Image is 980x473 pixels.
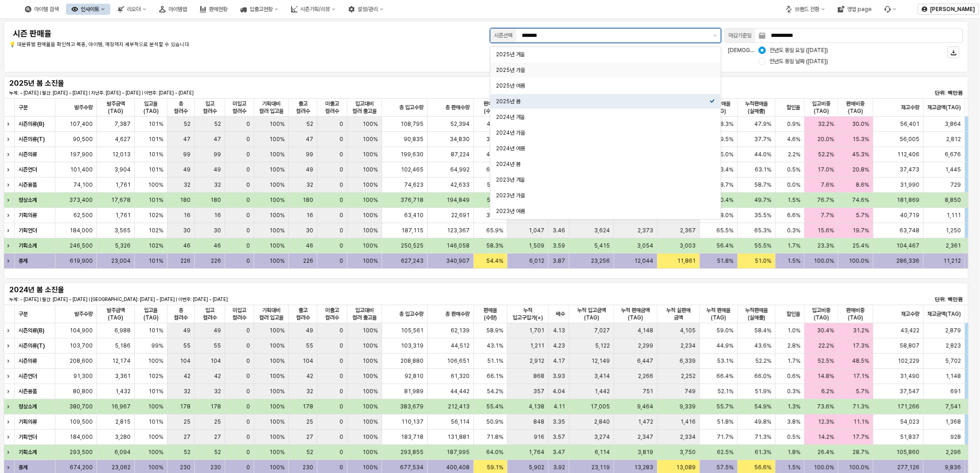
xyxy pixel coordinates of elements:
[246,242,250,249] span: 0
[486,242,503,249] span: 58.3%
[184,120,191,128] span: 52
[149,242,163,249] span: 102%
[73,181,93,189] span: 74,100
[306,120,313,128] span: 52
[81,6,99,12] div: 인사이트
[447,227,470,234] span: 123,367
[4,445,16,460] div: Expand row
[214,166,221,173] span: 49
[927,104,961,111] span: 재고금액(TAG)
[821,181,834,189] span: 7.6%
[478,307,503,321] span: 판매율(수량)
[741,307,771,321] span: 누적판매율(실매출)
[787,136,801,143] span: 4.6%
[127,6,141,12] div: 리오더
[340,196,343,204] span: 0
[4,369,16,384] div: Expand row
[490,47,721,219] div: Select an option
[306,242,313,249] span: 46
[853,227,869,234] span: 19.7%
[821,212,834,219] span: 7.7%
[34,6,59,12] div: 아이템 검색
[4,223,16,238] div: Expand row
[553,242,565,249] span: 3.59
[780,4,831,15] div: 브랜드 전환
[945,120,961,128] span: 3,864
[450,166,470,173] span: 64,992
[486,151,503,158] span: 43.7%
[808,307,834,321] span: 입고비중(TAG)
[400,196,424,204] span: 376,718
[818,136,834,143] span: 20.0%
[306,151,313,158] span: 99
[900,227,920,234] span: 63,748
[171,307,191,321] span: 총 컬러수
[180,196,191,204] span: 180
[269,196,285,204] span: 100%
[450,181,470,189] span: 42,633
[754,136,771,143] span: 37.7%
[404,181,424,189] span: 74,623
[183,166,191,173] span: 49
[787,212,801,219] span: 6.6%
[680,227,696,234] span: 2,367
[486,212,503,219] span: 35.8%
[73,212,93,219] span: 62,500
[114,120,131,128] span: 7,387
[4,193,16,207] div: Expand row
[340,151,343,158] span: 0
[293,100,313,115] span: 출고 컬러수
[945,151,961,158] span: 6,676
[4,147,16,162] div: Expand row
[18,136,45,142] strong: 시즌의류(T)
[269,212,285,219] span: 100%
[710,29,721,42] button: 제안 사항 표시
[340,136,343,143] span: 0
[363,196,378,204] span: 100%
[4,238,16,253] div: Expand row
[269,242,285,249] span: 100%
[306,136,313,143] span: 47
[795,6,819,12] div: 브랜드 전환
[149,212,163,219] span: 102%
[787,310,801,318] span: 할인율
[755,166,771,173] span: 63.1%
[183,136,191,143] span: 47
[486,136,503,143] span: 38.3%
[112,151,131,158] span: 12,013
[184,212,191,219] span: 16
[897,196,920,204] span: 181,869
[214,120,221,128] span: 52
[808,100,834,115] span: 입고비중(TAG)
[149,196,163,204] span: 101%
[4,384,16,399] div: Expand row
[638,227,653,234] span: 2,373
[115,136,131,143] span: 4,627
[138,307,163,321] span: 입고율(TAG)
[269,227,285,234] span: 100%
[235,4,284,15] div: 입출고현황
[729,31,752,40] div: 마감기준일
[171,100,191,115] span: 총 컬러수
[818,151,834,158] span: 52.2%
[303,196,313,204] span: 180
[884,89,963,97] p: 단위: 백만원
[717,181,734,189] span: 58.7%
[447,242,470,249] span: 146,058
[101,307,131,321] span: 발주금액(TAG)
[4,430,16,444] div: Expand row
[306,212,313,219] span: 16
[149,151,163,158] span: 101%
[214,242,221,249] span: 46
[18,151,37,158] strong: 시즌의류
[9,41,406,49] p: 💡 대분류별 판매율을 확인하고 복종, 아이템, 매장까지 세부적으로 분석할 수 있습니다.
[4,208,16,223] div: Expand row
[363,136,378,143] span: 100%
[879,4,902,15] div: 버그 제보 및 기능 개선 요청
[154,4,192,15] div: 아이템맵
[363,212,378,219] span: 100%
[306,227,313,234] span: 30
[401,166,424,173] span: 102,465
[494,31,513,40] div: 시즌선택
[246,181,250,189] span: 0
